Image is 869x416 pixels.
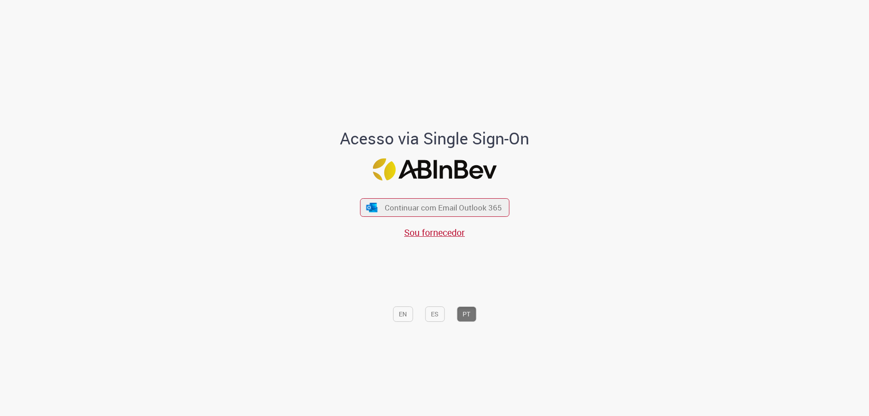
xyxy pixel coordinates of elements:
h1: Acesso via Single Sign-On [309,129,560,148]
span: Continuar com Email Outlook 365 [385,202,502,213]
button: EN [393,306,413,322]
img: ícone Azure/Microsoft 360 [366,203,378,212]
a: Sou fornecedor [404,226,465,239]
button: PT [457,306,476,322]
button: ES [425,306,444,322]
img: Logo ABInBev [372,158,497,181]
button: ícone Azure/Microsoft 360 Continuar com Email Outlook 365 [360,198,509,217]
